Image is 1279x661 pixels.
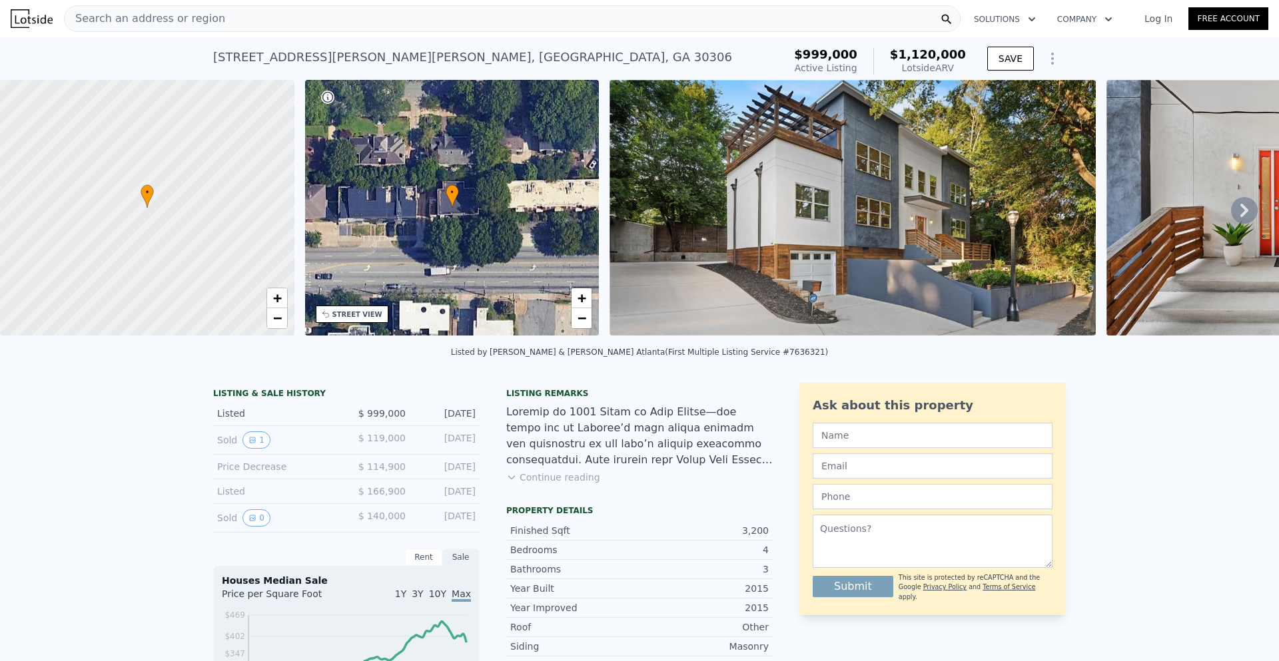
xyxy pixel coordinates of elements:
[510,601,639,614] div: Year Improved
[217,509,336,527] div: Sold
[267,308,287,328] a: Zoom out
[442,549,480,566] div: Sale
[510,562,639,576] div: Bathrooms
[510,543,639,556] div: Bedrooms
[639,524,769,537] div: 3,200
[639,543,769,556] div: 4
[1188,7,1268,30] a: Free Account
[639,562,769,576] div: 3
[813,396,1053,415] div: Ask about this property
[242,509,270,527] button: View historical data
[510,640,639,653] div: Siding
[213,388,480,401] div: LISTING & SALE HISTORY
[506,505,773,516] div: Property details
[242,431,270,449] button: View historical data
[890,61,966,75] div: Lotside ARV
[141,186,154,198] span: •
[639,582,769,595] div: 2015
[813,423,1053,448] input: Name
[217,407,336,420] div: Listed
[405,549,442,566] div: Rent
[987,47,1034,71] button: SAVE
[813,576,893,597] button: Submit
[217,431,336,449] div: Sold
[506,388,773,399] div: Listing remarks
[890,47,966,61] span: $1,120,000
[963,7,1047,31] button: Solutions
[639,640,769,653] div: Masonry
[1047,7,1123,31] button: Company
[11,9,53,28] img: Lotside
[510,582,639,595] div: Year Built
[416,485,476,498] div: [DATE]
[446,186,459,198] span: •
[395,588,406,599] span: 1Y
[429,588,446,599] span: 10Y
[510,524,639,537] div: Finished Sqft
[578,290,586,306] span: +
[222,587,346,608] div: Price per Square Foot
[213,48,732,67] div: [STREET_ADDRESS][PERSON_NAME][PERSON_NAME] , [GEOGRAPHIC_DATA] , GA 30306
[416,509,476,527] div: [DATE]
[572,308,592,328] a: Zoom out
[813,453,1053,479] input: Email
[983,583,1035,590] a: Terms of Service
[358,461,406,472] span: $ 114,900
[506,404,773,468] div: Loremip do 1001 Sitam co Adip Elitse—doe tempo inc ut Laboree’d magn aliqua enimadm ven quisnostr...
[358,433,406,443] span: $ 119,000
[222,574,471,587] div: Houses Median Sale
[224,649,245,658] tspan: $347
[332,310,382,320] div: STREET VIEW
[217,460,336,473] div: Price Decrease
[272,290,281,306] span: +
[1039,45,1066,72] button: Show Options
[272,310,281,326] span: −
[639,620,769,634] div: Other
[358,408,406,419] span: $ 999,000
[1128,12,1188,25] a: Log In
[224,632,245,641] tspan: $402
[923,583,967,590] a: Privacy Policy
[267,288,287,308] a: Zoom in
[358,486,406,497] span: $ 166,900
[610,80,1096,335] img: Sale: 167714920 Parcel: 13459081
[416,460,476,473] div: [DATE]
[358,511,406,521] span: $ 140,000
[510,620,639,634] div: Roof
[65,11,225,27] span: Search an address or region
[452,588,471,602] span: Max
[899,573,1053,602] div: This site is protected by reCAPTCHA and the Google and apply.
[506,471,600,484] button: Continue reading
[412,588,423,599] span: 3Y
[416,431,476,449] div: [DATE]
[217,485,336,498] div: Listed
[224,610,245,620] tspan: $469
[451,347,828,357] div: Listed by [PERSON_NAME] & [PERSON_NAME] Atlanta (First Multiple Listing Service #7636321)
[639,601,769,614] div: 2015
[813,484,1053,509] input: Phone
[572,288,592,308] a: Zoom in
[416,407,476,420] div: [DATE]
[141,184,154,208] div: •
[794,47,857,61] span: $999,000
[795,63,857,73] span: Active Listing
[578,310,586,326] span: −
[446,184,459,208] div: •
